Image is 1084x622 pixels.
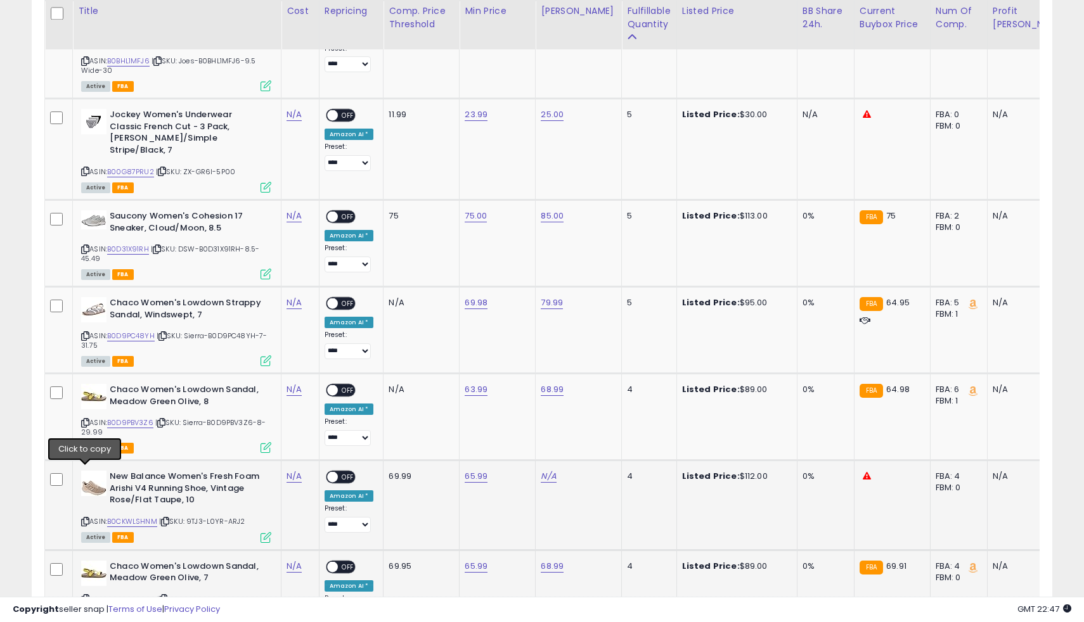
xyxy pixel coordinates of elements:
span: OFF [338,385,358,396]
a: 75.00 [465,210,487,222]
div: ASIN: [81,109,271,191]
div: FBA: 4 [936,471,978,482]
div: $113.00 [682,210,787,222]
a: 65.99 [465,560,487,573]
div: ASIN: [81,471,271,541]
img: 415p+RE9s9L._SL40_.jpg [81,109,106,134]
div: 4 [627,471,666,482]
div: Cost [287,4,314,18]
div: ASIN: [81,297,271,365]
a: N/A [287,210,302,222]
a: 25.00 [541,108,564,121]
div: FBA: 2 [936,210,978,222]
span: 64.98 [886,383,910,395]
span: | SKU: ZX-GR6I-5P00 [156,167,235,177]
a: Privacy Policy [164,603,220,615]
div: 69.99 [389,471,449,482]
div: $89.00 [682,561,787,572]
div: N/A [993,109,1064,120]
span: OFF [338,298,358,309]
span: All listings currently available for purchase on Amazon [81,532,110,543]
div: $112.00 [682,471,787,482]
div: 0% [803,561,844,572]
div: ASIN: [81,11,271,91]
div: Fulfillable Quantity [627,4,671,31]
img: 31DySHQyhQL._SL40_.jpg [81,561,106,586]
div: N/A [803,109,844,120]
b: Listed Price: [682,470,740,482]
div: $95.00 [682,297,787,308]
div: seller snap | | [13,604,220,616]
b: Chaco Women's Lowdown Strappy Sandal, Windswept, 7 [110,297,264,324]
b: New Balance Women's Fresh Foam Arishi V4 Running Shoe, Vintage Rose/Flat Taupe, 10 [110,471,264,509]
small: FBA [860,384,883,398]
a: 79.99 [541,296,563,309]
div: N/A [993,561,1064,572]
div: FBA: 6 [936,384,978,395]
span: OFF [338,472,358,483]
a: N/A [287,470,302,483]
a: N/A [287,560,302,573]
a: 69.98 [465,296,487,309]
div: FBM: 0 [936,572,978,583]
span: All listings currently available for purchase on Amazon [81,269,110,280]
b: Chaco Women's Lowdown Sandal, Meadow Green Olive, 8 [110,384,264,410]
div: Repricing [325,4,378,18]
small: FBA [860,210,883,224]
div: ASIN: [81,384,271,452]
div: Amazon AI * [325,230,374,241]
span: FBA [112,532,134,543]
div: 0% [803,210,844,222]
span: All listings currently available for purchase on Amazon [81,356,110,367]
img: 31UYwqZceJL._SL40_.jpg [81,297,106,322]
div: BB Share 24h. [803,4,849,31]
a: B0D9PBV3Z6 [107,417,153,428]
div: 69.95 [389,561,449,572]
a: B00G87PRU2 [107,167,154,177]
a: B0D31X91RH [107,244,149,255]
b: Chaco Women's Lowdown Sandal, Meadow Green Olive, 7 [110,561,264,587]
div: Comp. Price Threshold [389,4,454,31]
div: Amazon AI * [325,129,374,140]
div: 5 [627,297,666,308]
div: Min Price [465,4,530,18]
div: Preset: [325,44,374,73]
span: 75 [886,210,896,222]
div: Preset: [325,417,374,446]
small: FBA [860,297,883,311]
div: FBA: 0 [936,109,978,120]
div: N/A [993,384,1064,395]
span: OFF [338,110,358,121]
b: Jockey Women's Underwear Classic French Cut - 3 Pack, [PERSON_NAME]/Simple Stripe/Black, 7 [110,109,264,159]
div: $89.00 [682,384,787,395]
div: Listed Price [682,4,792,18]
span: OFF [338,561,358,572]
a: 68.99 [541,383,564,396]
div: 75 [389,210,449,222]
span: FBA [112,269,134,280]
span: | SKU: Joes-B0BHL1MFJ6-9.5 Wide-30 [81,56,255,75]
span: All listings currently available for purchase on Amazon [81,182,110,193]
a: N/A [541,470,556,483]
div: FBM: 0 [936,222,978,233]
img: 31plBTMWQ0L._SL40_.jpg [81,210,106,229]
b: Listed Price: [682,560,740,572]
span: All listings currently available for purchase on Amazon [81,443,110,454]
span: FBA [112,356,134,367]
img: 31DySHQyhQL._SL40_.jpg [81,384,106,409]
a: 63.99 [465,383,487,396]
b: Saucony Women's Cohesion 17 Sneaker, Cloud/Moon, 8.5 [110,210,264,237]
a: 65.99 [465,470,487,483]
div: Preset: [325,143,374,171]
b: Listed Price: [682,383,740,395]
a: N/A [287,296,302,309]
a: B0BHL1MFJ6 [107,56,150,67]
span: 2025-09-17 22:47 GMT [1017,603,1071,615]
span: | SKU: Sierra-B0D9PC48YH-7-31.75 [81,331,268,350]
span: FBA [112,182,134,193]
div: 5 [627,210,666,222]
div: N/A [993,297,1064,308]
span: FBA [112,81,134,92]
span: FBA [112,443,134,454]
b: Listed Price: [682,108,740,120]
